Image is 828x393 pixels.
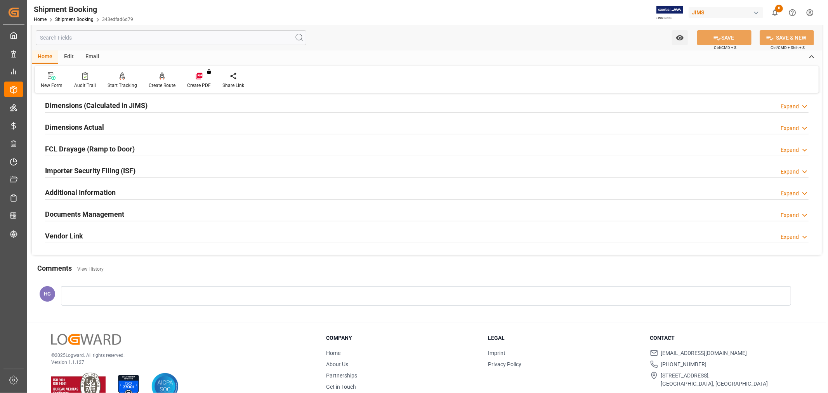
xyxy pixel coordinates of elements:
[714,45,736,50] span: Ctrl/CMD + S
[661,360,707,369] span: [PHONE_NUMBER]
[326,384,356,390] a: Get in Touch
[781,124,799,132] div: Expand
[760,30,814,45] button: SAVE & NEW
[326,361,348,367] a: About Us
[656,6,683,19] img: Exertis%20JAM%20-%20Email%20Logo.jpg_1722504956.jpg
[488,361,521,367] a: Privacy Policy
[36,30,306,45] input: Search Fields
[766,4,784,21] button: show 8 new notifications
[45,209,124,219] h2: Documents Management
[51,352,307,359] p: © 2025 Logward. All rights reserved.
[326,350,340,356] a: Home
[781,233,799,241] div: Expand
[45,122,104,132] h2: Dimensions Actual
[45,165,135,176] h2: Importer Security Filing (ISF)
[34,17,47,22] a: Home
[44,291,51,297] span: HG
[326,372,357,379] a: Partnerships
[781,103,799,111] div: Expand
[37,263,72,273] h2: Comments
[58,50,80,64] div: Edit
[222,82,244,89] div: Share Link
[55,17,94,22] a: Shipment Booking
[51,334,121,345] img: Logward Logo
[689,7,763,18] div: JIMS
[697,30,752,45] button: SAVE
[672,30,688,45] button: open menu
[775,5,783,12] span: 8
[781,211,799,219] div: Expand
[689,5,766,20] button: JIMS
[488,334,640,342] h3: Legal
[488,350,505,356] a: Imprint
[784,4,801,21] button: Help Center
[771,45,805,50] span: Ctrl/CMD + Shift + S
[149,82,175,89] div: Create Route
[326,334,478,342] h3: Company
[661,372,768,388] span: [STREET_ADDRESS], [GEOGRAPHIC_DATA], [GEOGRAPHIC_DATA]
[661,349,747,357] span: [EMAIL_ADDRESS][DOMAIN_NAME]
[781,190,799,198] div: Expand
[80,50,105,64] div: Email
[45,144,135,154] h2: FCL Drayage (Ramp to Door)
[32,50,58,64] div: Home
[781,146,799,154] div: Expand
[34,3,133,15] div: Shipment Booking
[45,187,116,198] h2: Additional Information
[41,82,62,89] div: New Form
[74,82,96,89] div: Audit Trail
[108,82,137,89] div: Start Tracking
[650,334,802,342] h3: Contact
[77,266,104,272] a: View History
[45,231,83,241] h2: Vendor Link
[51,359,307,366] p: Version 1.1.127
[781,168,799,176] div: Expand
[45,100,148,111] h2: Dimensions (Calculated in JIMS)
